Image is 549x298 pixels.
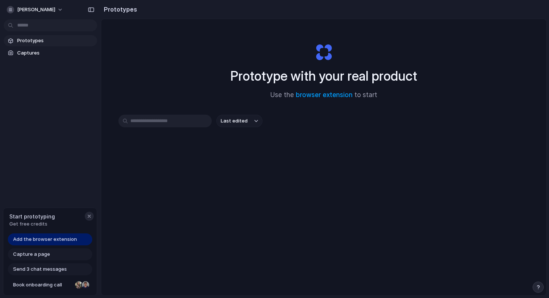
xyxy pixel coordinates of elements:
span: Add the browser extension [13,236,77,243]
h1: Prototype with your real product [230,66,417,86]
a: Book onboarding call [8,279,92,291]
span: Send 3 chat messages [13,266,67,273]
h2: Prototypes [101,5,137,14]
div: Christian Iacullo [81,280,90,289]
span: [PERSON_NAME] [17,6,55,13]
a: Prototypes [4,35,97,46]
span: Use the to start [270,90,377,100]
a: Captures [4,47,97,59]
div: Nicole Kubica [74,280,83,289]
span: Get free credits [9,220,55,228]
span: Start prototyping [9,212,55,220]
span: Capture a page [13,251,50,258]
span: Captures [17,49,94,57]
button: Last edited [216,115,263,127]
span: Last edited [221,117,248,125]
button: [PERSON_NAME] [4,4,67,16]
span: Prototypes [17,37,94,44]
a: browser extension [296,91,353,99]
span: Book onboarding call [13,281,72,289]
